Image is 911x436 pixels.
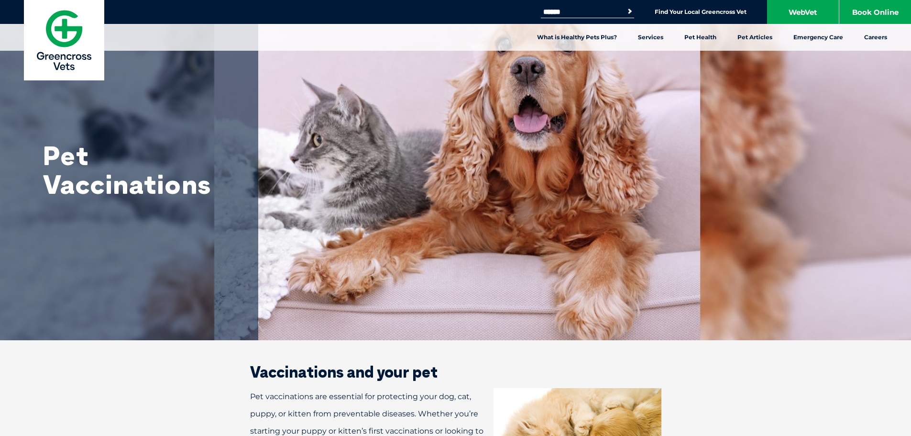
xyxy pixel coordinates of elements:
[527,24,627,51] a: What is Healthy Pets Plus?
[625,7,635,16] button: Search
[854,24,898,51] a: Careers
[674,24,727,51] a: Pet Health
[783,24,854,51] a: Emergency Care
[727,24,783,51] a: Pet Articles
[43,141,234,199] h1: Pet Vaccinations
[655,8,746,16] a: Find Your Local Greencross Vet
[627,24,674,51] a: Services
[217,364,695,380] h2: Vaccinations and your pet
